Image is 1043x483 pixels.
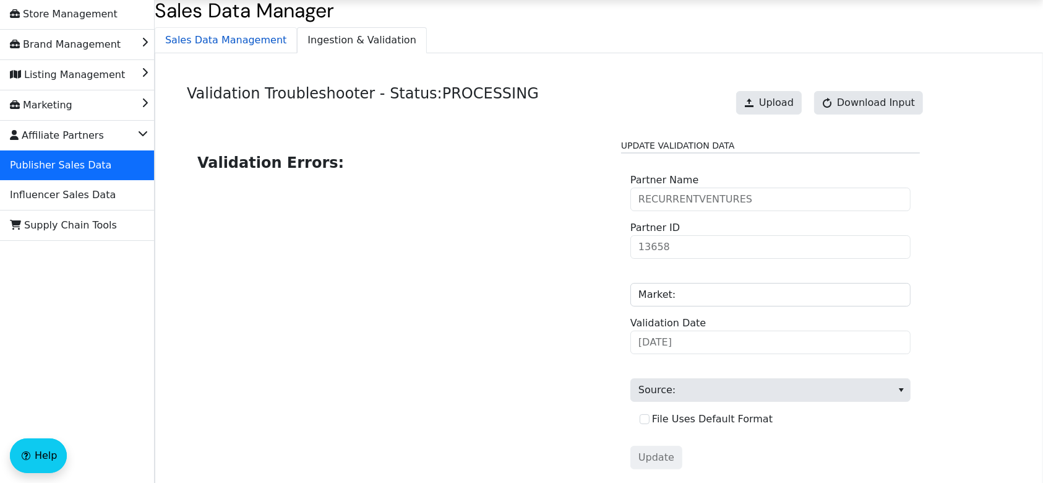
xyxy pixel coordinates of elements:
label: File Uses Default Format [652,413,773,425]
button: Upload [736,91,802,115]
span: Source: [630,378,911,402]
span: Upload [759,95,794,110]
span: Supply Chain Tools [10,215,117,235]
label: Partner Name [630,173,698,188]
legend: Update Validation Data [621,139,920,154]
button: select [892,379,910,401]
h2: Validation Errors: [197,152,601,174]
span: Store Management [10,4,118,24]
span: Marketing [10,95,72,115]
span: Brand Management [10,35,121,54]
button: Help floatingactionbutton [10,438,67,473]
span: Help [35,448,57,463]
span: Influencer Sales Data [10,185,116,205]
label: Validation Date [630,316,706,331]
span: Sales Data Management [155,28,296,53]
span: Ingestion & Validation [298,28,426,53]
button: Download Input [814,91,923,115]
span: Affiliate Partners [10,126,104,146]
span: Listing Management [10,65,125,85]
label: Partner ID [630,220,680,235]
span: Download Input [837,95,915,110]
span: Publisher Sales Data [10,155,111,175]
h4: Validation Troubleshooter - Status: PROCESSING [187,85,539,125]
